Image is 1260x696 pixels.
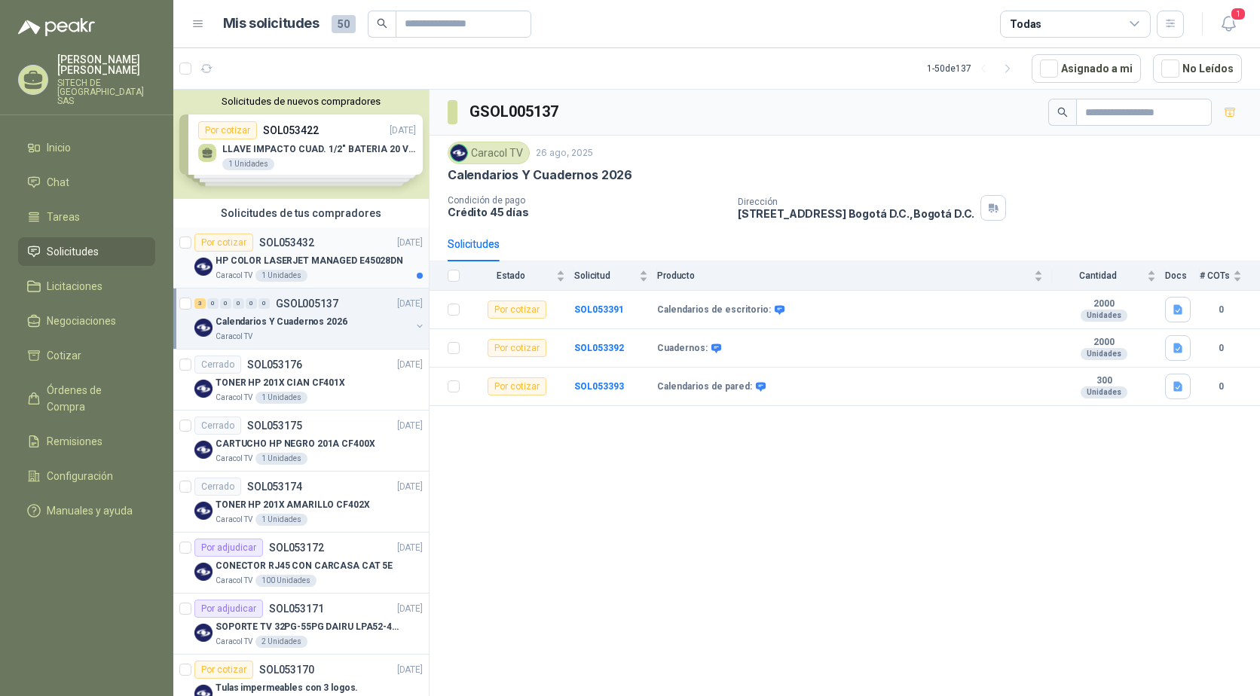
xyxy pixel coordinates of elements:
img: Company Logo [194,319,213,337]
p: [DATE] [397,663,423,677]
a: Cotizar [18,341,155,370]
th: Docs [1165,261,1200,291]
div: 0 [233,298,244,309]
button: Solicitudes de nuevos compradores [179,96,423,107]
span: Cotizar [47,347,81,364]
div: Todas [1010,16,1041,32]
b: 2000 [1052,337,1156,349]
span: Inicio [47,139,71,156]
span: Producto [657,270,1031,281]
img: Company Logo [194,258,213,276]
a: Solicitudes [18,237,155,266]
p: Caracol TV [216,514,252,526]
p: SOL053170 [259,664,314,675]
div: Caracol TV [448,142,530,164]
div: Cerrado [194,417,241,435]
a: CerradoSOL053174[DATE] Company LogoTONER HP 201X AMARILLO CF402XCaracol TV1 Unidades [173,472,429,533]
span: search [1057,107,1068,118]
a: SOL053393 [574,381,624,392]
p: CARTUCHO HP NEGRO 201A CF400X [216,437,375,451]
div: Cerrado [194,356,241,374]
th: Producto [657,261,1052,291]
img: Company Logo [194,563,213,581]
span: # COTs [1200,270,1230,281]
div: Por cotizar [194,234,253,252]
div: Por cotizar [194,661,253,679]
p: SOL053432 [259,237,314,248]
span: Órdenes de Compra [47,382,141,415]
span: Estado [469,270,553,281]
p: [DATE] [397,358,423,372]
p: CONECTOR RJ45 CON CARCASA CAT 5E [216,559,393,573]
th: Solicitud [574,261,657,291]
p: Condición de pago [448,195,726,206]
div: Por cotizar [488,301,546,319]
div: 1 Unidades [255,392,307,404]
img: Company Logo [194,502,213,520]
a: Manuales y ayuda [18,496,155,525]
p: Calendarios Y Cuadernos 2026 [448,167,632,183]
div: 1 Unidades [255,514,307,526]
span: 1 [1230,7,1246,21]
th: # COTs [1200,261,1260,291]
p: [PERSON_NAME] [PERSON_NAME] [57,54,155,75]
a: Negociaciones [18,307,155,335]
div: 1 Unidades [255,270,307,282]
div: Por adjudicar [194,600,263,618]
p: Caracol TV [216,575,252,587]
p: TONER HP 201X AMARILLO CF402X [216,498,370,512]
div: 0 [220,298,231,309]
span: 50 [332,15,356,33]
div: Por cotizar [488,377,546,395]
a: Por cotizarSOL053432[DATE] Company LogoHP COLOR LASERJET MANAGED E45028DNCaracol TV1 Unidades [173,227,429,288]
button: 1 [1215,11,1242,38]
p: Dirección [738,197,974,207]
b: SOL053392 [574,343,624,353]
a: Inicio [18,133,155,162]
p: Crédito 45 días [448,206,726,218]
div: 1 - 50 de 137 [927,56,1020,81]
a: Órdenes de Compra [18,376,155,421]
b: Calendarios de escritorio: [657,304,771,316]
p: SOL053175 [247,420,302,431]
img: Logo peakr [18,18,95,36]
p: SOL053172 [269,542,324,553]
b: Cuadernos: [657,343,708,355]
div: 0 [258,298,270,309]
div: Unidades [1081,310,1127,322]
div: 0 [207,298,219,309]
b: 300 [1052,375,1156,387]
button: No Leídos [1153,54,1242,83]
img: Company Logo [451,145,467,161]
img: Company Logo [194,380,213,398]
span: Cantidad [1052,270,1144,281]
div: 1 Unidades [255,453,307,465]
span: search [377,18,387,29]
p: SOL053174 [247,481,302,492]
p: Caracol TV [216,331,252,343]
span: Manuales y ayuda [47,502,133,519]
h1: Mis solicitudes [223,13,320,35]
span: Tareas [47,209,80,225]
span: Configuración [47,468,113,484]
span: Licitaciones [47,278,102,295]
a: CerradoSOL053175[DATE] Company LogoCARTUCHO HP NEGRO 201A CF400XCaracol TV1 Unidades [173,411,429,472]
b: 0 [1200,341,1242,356]
b: Calendarios de pared: [657,381,752,393]
div: Cerrado [194,478,241,496]
span: Negociaciones [47,313,116,329]
p: TONER HP 201X CIAN CF401X [216,376,345,390]
th: Estado [469,261,574,291]
a: SOL053391 [574,304,624,315]
button: Asignado a mi [1032,54,1141,83]
div: Unidades [1081,386,1127,398]
img: Company Logo [194,624,213,642]
a: Por adjudicarSOL053171[DATE] Company LogoSOPORTE TV 32PG-55PG DAIRU LPA52-446KIT2Caracol TV2 Unid... [173,594,429,655]
span: Solicitud [574,270,636,281]
img: Company Logo [194,441,213,459]
a: Licitaciones [18,272,155,301]
p: [DATE] [397,480,423,494]
b: 2000 [1052,298,1156,310]
p: [DATE] [397,541,423,555]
